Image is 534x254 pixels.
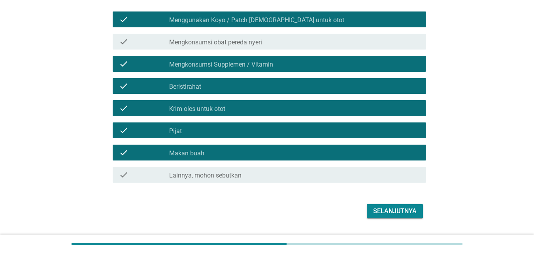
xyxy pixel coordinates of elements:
button: Selanjutnya [367,204,423,218]
label: Beristirahat [169,83,201,91]
div: Selanjutnya [373,206,417,216]
i: check [119,170,128,180]
label: Mengkonsumsi Supplemen / Vitamin [169,61,273,69]
label: Krim oles untuk otot [169,105,225,113]
i: check [119,59,128,69]
i: check [119,81,128,91]
label: Menggunakan Koyo / Patch [DEMOGRAPHIC_DATA] untuk otot [169,16,344,24]
i: check [119,103,128,113]
i: check [119,15,128,24]
label: Makan buah [169,149,204,157]
label: Mengkonsumsi obat pereda nyeri [169,38,262,46]
label: Pijat [169,127,182,135]
label: Lainnya, mohon sebutkan [169,172,242,180]
i: check [119,37,128,46]
i: check [119,148,128,157]
i: check [119,126,128,135]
